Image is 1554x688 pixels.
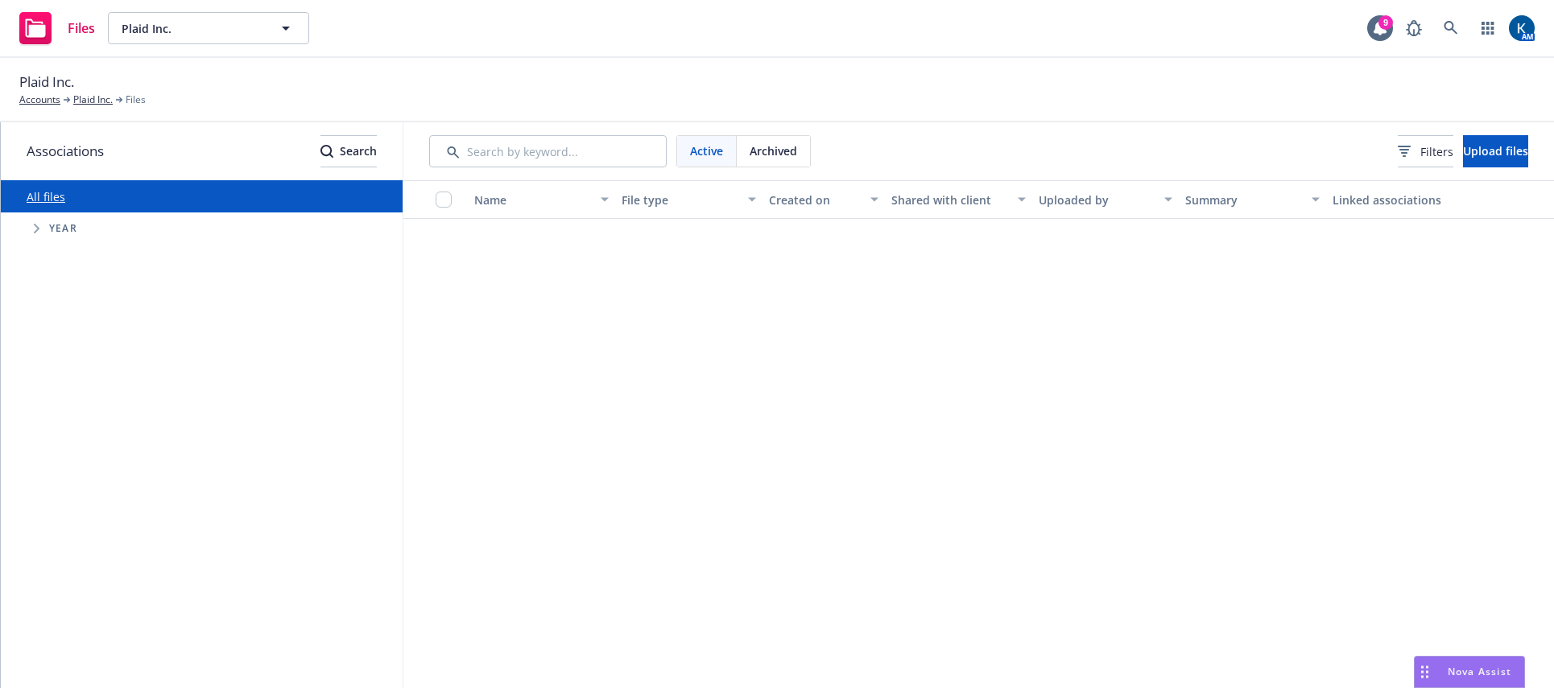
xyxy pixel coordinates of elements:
[1463,143,1528,159] span: Upload files
[468,180,615,219] button: Name
[1179,180,1326,219] button: Summary
[769,192,861,208] div: Created on
[1326,180,1473,219] button: Linked associations
[891,192,1008,208] div: Shared with client
[49,224,77,233] span: Year
[1435,12,1467,44] a: Search
[320,145,333,158] svg: Search
[436,192,452,208] input: Select all
[1509,15,1535,41] img: photo
[1378,15,1393,30] div: 9
[1472,12,1504,44] a: Switch app
[68,22,95,35] span: Files
[474,192,591,208] div: Name
[108,12,309,44] button: Plaid Inc.
[885,180,1032,219] button: Shared with client
[622,192,738,208] div: File type
[763,180,885,219] button: Created on
[690,142,723,159] span: Active
[122,20,261,37] span: Plaid Inc.
[429,135,667,167] input: Search by keyword...
[126,93,146,107] span: Files
[615,180,763,219] button: File type
[1185,192,1302,208] div: Summary
[750,142,797,159] span: Archived
[1398,12,1430,44] a: Report a Bug
[19,72,74,93] span: Plaid Inc.
[13,6,101,51] a: Files
[1398,135,1453,167] button: Filters
[27,189,65,204] a: All files
[1415,657,1435,687] div: Drag to move
[1448,665,1511,678] span: Nova Assist
[1420,143,1453,160] span: Filters
[320,135,377,167] button: SearchSearch
[1039,192,1155,208] div: Uploaded by
[1463,135,1528,167] button: Upload files
[19,93,60,107] a: Accounts
[1414,656,1525,688] button: Nova Assist
[1,212,403,245] div: Tree Example
[1398,143,1453,160] span: Filters
[320,136,377,167] div: Search
[1333,192,1467,208] div: Linked associations
[27,141,104,162] span: Associations
[1032,180,1180,219] button: Uploaded by
[73,93,113,107] a: Plaid Inc.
